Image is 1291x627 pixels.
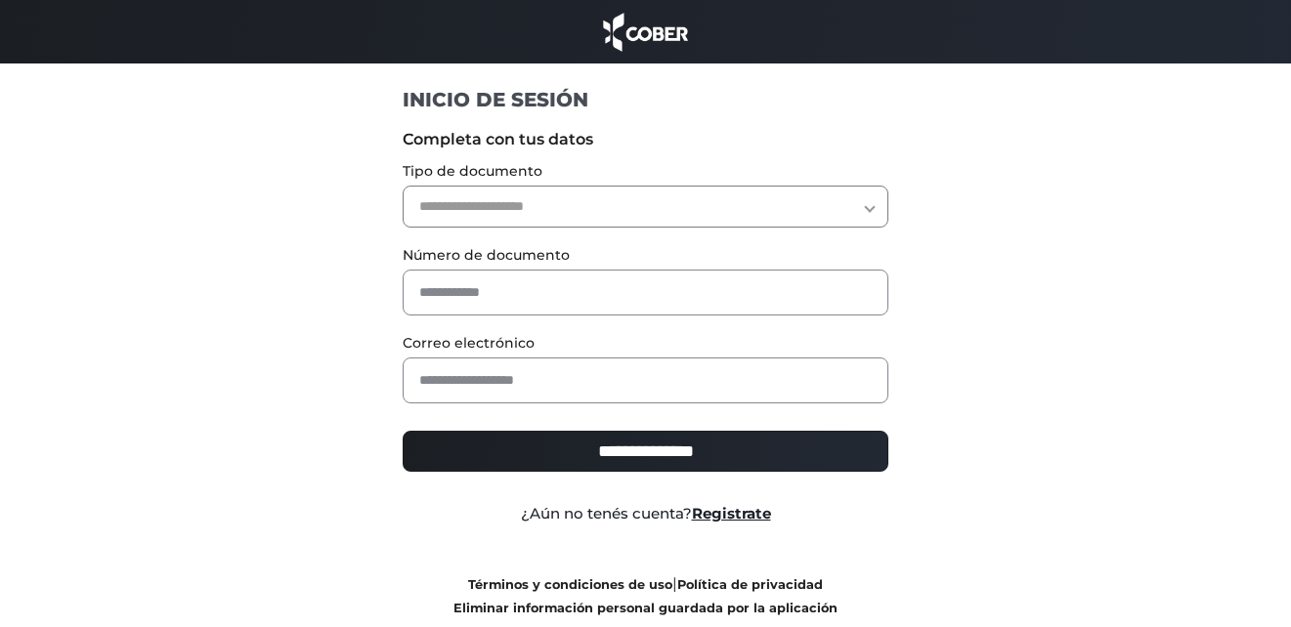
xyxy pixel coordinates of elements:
[677,577,823,592] a: Política de privacidad
[403,161,888,182] label: Tipo de documento
[453,601,838,615] a: Eliminar información personal guardada por la aplicación
[692,504,771,522] a: Registrate
[403,128,888,151] label: Completa con tus datos
[468,577,672,592] a: Términos y condiciones de uso
[598,10,694,54] img: cober_marca.png
[403,87,888,112] h1: INICIO DE SESIÓN
[403,333,888,354] label: Correo electrónico
[388,503,903,525] div: ¿Aún no tenés cuenta?
[403,245,888,266] label: Número de documento
[388,572,903,619] div: |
